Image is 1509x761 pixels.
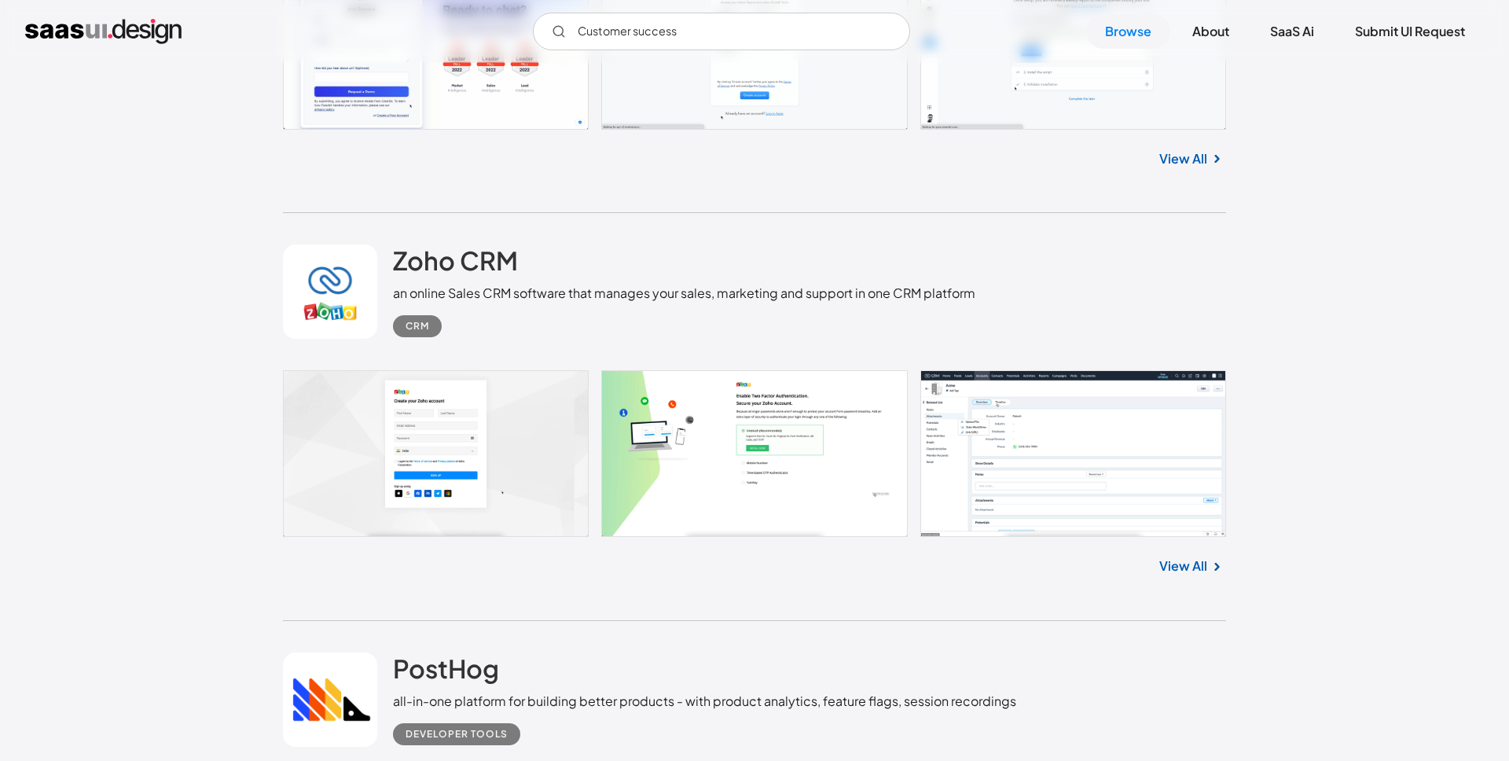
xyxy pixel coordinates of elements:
a: PostHog [393,653,499,692]
form: Email Form [533,13,910,50]
div: CRM [406,317,429,336]
div: an online Sales CRM software that manages your sales, marketing and support in one CRM platform [393,284,975,303]
a: Zoho CRM [393,244,518,284]
a: home [25,19,182,44]
h2: PostHog [393,653,499,684]
a: SaaS Ai [1251,14,1333,49]
div: all-in-one platform for building better products - with product analytics, feature flags, session... [393,692,1016,711]
h2: Zoho CRM [393,244,518,276]
a: Browse [1086,14,1170,49]
div: Developer tools [406,725,508,744]
input: Search UI designs you're looking for... [533,13,910,50]
a: Submit UI Request [1336,14,1484,49]
a: View All [1159,149,1207,168]
a: About [1173,14,1248,49]
a: View All [1159,557,1207,575]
